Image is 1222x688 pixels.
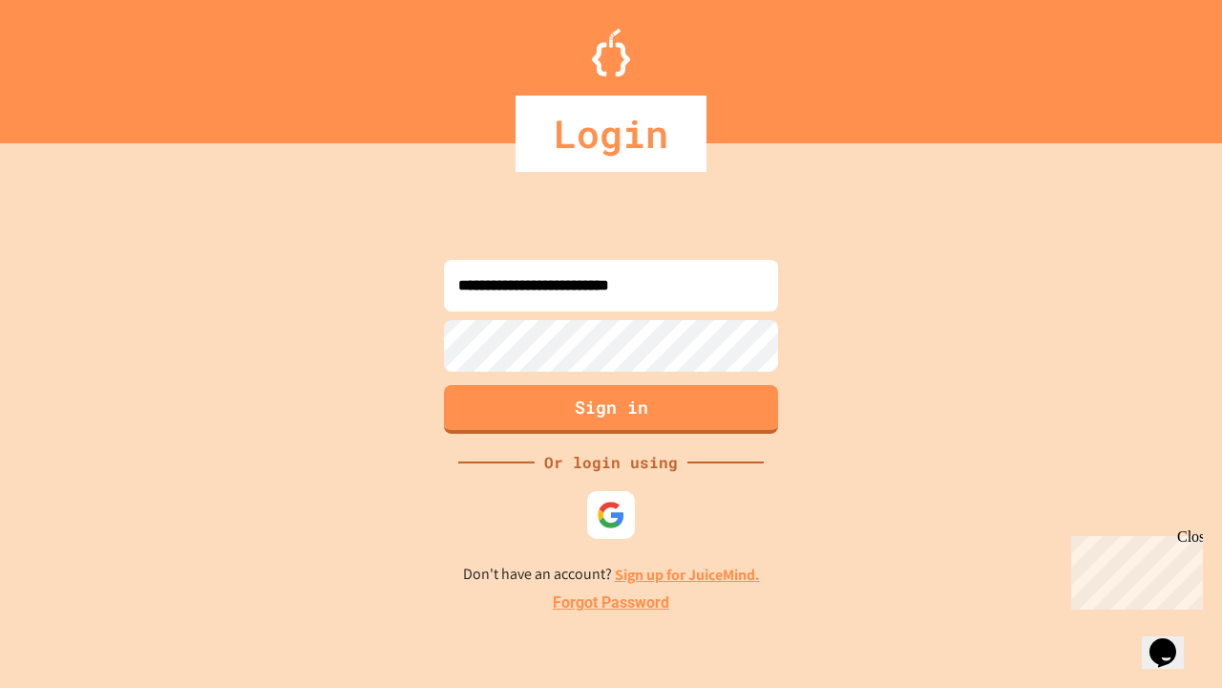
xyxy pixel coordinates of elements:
img: google-icon.svg [597,501,625,529]
a: Sign up for JuiceMind. [615,565,760,585]
p: Don't have an account? [463,563,760,587]
button: Sign in [444,385,778,434]
div: Or login using [535,451,687,474]
a: Forgot Password [553,591,669,614]
div: Chat with us now!Close [8,8,132,121]
iframe: chat widget [1142,612,1203,669]
iframe: chat widget [1064,528,1203,610]
img: Logo.svg [592,29,630,76]
div: Login [516,96,706,172]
